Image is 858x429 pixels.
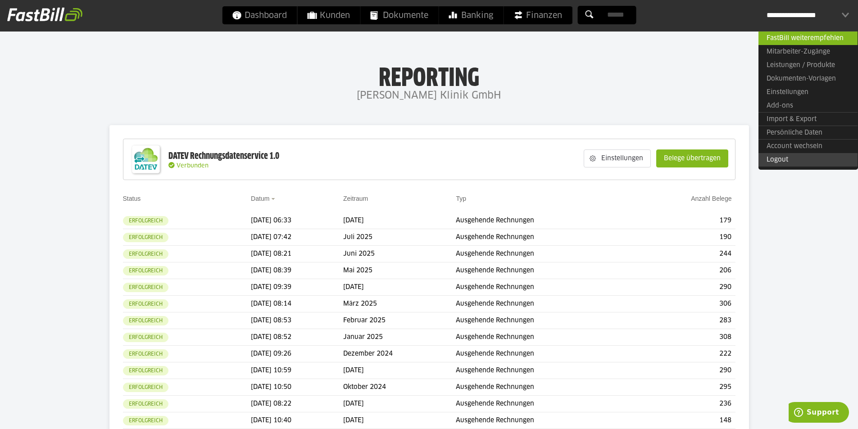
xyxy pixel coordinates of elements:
td: Ausgehende Rechnungen [456,262,634,279]
a: Anzahl Belege [691,195,731,202]
td: 295 [635,379,735,396]
sl-badge: Erfolgreich [123,266,168,275]
td: [DATE] 08:22 [251,396,343,412]
td: [DATE] [343,362,456,379]
sl-badge: Erfolgreich [123,366,168,375]
td: Ausgehende Rechnungen [456,412,634,429]
a: Dokumenten-Vorlagen [758,72,858,86]
a: Dokumente [360,6,438,24]
td: Januar 2025 [343,329,456,346]
td: [DATE] 10:50 [251,379,343,396]
a: Dashboard [222,6,297,24]
td: 179 [635,212,735,229]
a: Datum [251,195,269,202]
td: [DATE] 10:40 [251,412,343,429]
td: 244 [635,246,735,262]
sl-badge: Erfolgreich [123,383,168,392]
td: Ausgehende Rechnungen [456,212,634,229]
td: Ausgehende Rechnungen [456,246,634,262]
a: Account wechseln [758,139,858,153]
span: Banking [449,6,493,24]
td: [DATE] 08:52 [251,329,343,346]
td: [DATE] 09:39 [251,279,343,296]
td: 206 [635,262,735,279]
td: Ausgehende Rechnungen [456,396,634,412]
sl-badge: Erfolgreich [123,233,168,242]
sl-badge: Erfolgreich [123,249,168,259]
sl-badge: Erfolgreich [123,283,168,292]
sl-button: Einstellungen [584,149,651,167]
td: Ausgehende Rechnungen [456,346,634,362]
td: [DATE] 06:33 [251,212,343,229]
sl-badge: Erfolgreich [123,299,168,309]
a: Status [123,195,141,202]
td: Juni 2025 [343,246,456,262]
sl-badge: Erfolgreich [123,333,168,342]
a: Import & Export [758,112,858,126]
td: [DATE] 09:26 [251,346,343,362]
sl-badge: Erfolgreich [123,316,168,325]
span: Kunden [307,6,350,24]
img: sort_desc.gif [271,198,277,200]
a: Logout [758,153,858,167]
a: Einstellungen [758,86,858,99]
td: 306 [635,296,735,312]
sl-badge: Erfolgreich [123,349,168,359]
td: Ausgehende Rechnungen [456,296,634,312]
a: Add-ons [758,99,858,113]
td: [DATE] 08:14 [251,296,343,312]
td: Ausgehende Rechnungen [456,379,634,396]
a: Persönliche Daten [758,126,858,140]
a: Kunden [297,6,360,24]
a: FastBill weiterempfehlen [758,31,858,45]
span: Finanzen [513,6,562,24]
td: Ausgehende Rechnungen [456,362,634,379]
td: [DATE] 08:21 [251,246,343,262]
div: DATEV Rechnungsdatenservice 1.0 [168,150,279,162]
td: Oktober 2024 [343,379,456,396]
td: [DATE] [343,279,456,296]
a: Leistungen / Produkte [758,59,858,72]
td: [DATE] [343,412,456,429]
td: 308 [635,329,735,346]
td: 222 [635,346,735,362]
td: 236 [635,396,735,412]
td: Juli 2025 [343,229,456,246]
sl-badge: Erfolgreich [123,216,168,226]
a: Mitarbeiter-Zugänge [758,45,858,59]
td: Ausgehende Rechnungen [456,229,634,246]
span: Dokumente [370,6,428,24]
td: März 2025 [343,296,456,312]
sl-badge: Erfolgreich [123,399,168,409]
a: Zeitraum [343,195,368,202]
td: Februar 2025 [343,312,456,329]
td: 283 [635,312,735,329]
span: Dashboard [232,6,287,24]
sl-badge: Erfolgreich [123,416,168,425]
h1: Reporting [90,63,768,87]
span: Verbunden [177,163,209,169]
td: [DATE] [343,396,456,412]
a: Typ [456,195,466,202]
iframe: Öffnet ein Widget, in dem Sie weitere Informationen finden [789,402,849,424]
td: 190 [635,229,735,246]
td: [DATE] 08:39 [251,262,343,279]
img: DATEV-Datenservice Logo [128,141,164,177]
td: Ausgehende Rechnungen [456,312,634,329]
td: [DATE] [343,212,456,229]
td: 148 [635,412,735,429]
a: Finanzen [504,6,572,24]
td: 290 [635,279,735,296]
td: Ausgehende Rechnungen [456,279,634,296]
td: Dezember 2024 [343,346,456,362]
td: Ausgehende Rechnungen [456,329,634,346]
td: [DATE] 07:42 [251,229,343,246]
img: fastbill_logo_white.png [7,7,82,22]
a: Banking [439,6,503,24]
td: [DATE] 08:53 [251,312,343,329]
td: [DATE] 10:59 [251,362,343,379]
td: 290 [635,362,735,379]
td: Mai 2025 [343,262,456,279]
sl-button: Belege übertragen [656,149,728,167]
